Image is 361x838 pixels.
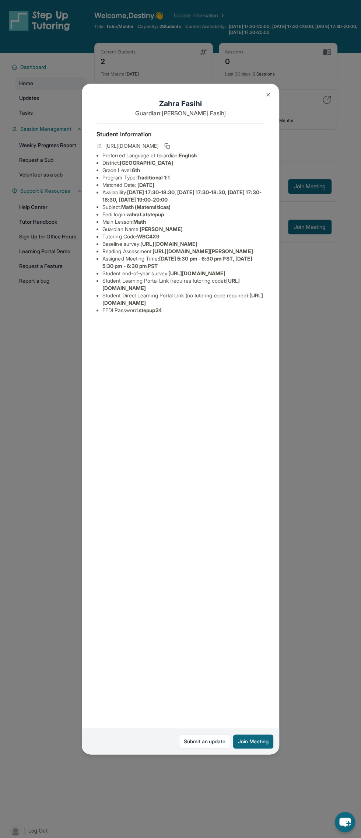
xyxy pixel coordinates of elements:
[168,270,225,276] span: [URL][DOMAIN_NAME]
[102,255,264,270] li: Assigned Meeting Time :
[179,152,197,158] span: English
[140,241,197,247] span: [URL][DOMAIN_NAME]
[102,174,264,181] li: Program Type:
[137,174,170,181] span: Traditional 1:1
[233,734,273,748] button: Join Meeting
[102,181,264,189] li: Matched Date:
[102,211,264,218] li: Eedi login :
[335,812,355,832] button: chat-button
[102,167,264,174] li: Grade Level:
[265,92,271,98] img: Close Icon
[97,109,264,118] p: Guardian: [PERSON_NAME] Fasihj
[163,142,172,150] button: Copy link
[120,160,173,166] span: [GEOGRAPHIC_DATA]
[102,270,264,277] li: Student end-of-year survey :
[121,204,171,210] span: Math (Matemáticas)
[137,233,160,240] span: WBC4X9
[102,292,264,307] li: Student Direct Learning Portal Link (no tutoring code required) :
[137,182,154,188] span: [DATE]
[140,226,183,232] span: [PERSON_NAME]
[102,218,264,226] li: Main Lesson :
[102,240,264,248] li: Baseline survey :
[102,226,264,233] li: Guardian Name :
[139,307,162,313] span: stepup24
[102,152,264,159] li: Preferred Language of Guardian:
[97,130,264,139] h4: Student Information
[133,219,146,225] span: Math
[179,734,230,748] a: Submit an update
[102,189,264,203] li: Availability:
[102,203,264,211] li: Subject :
[102,233,264,240] li: Tutoring Code :
[132,167,140,173] span: 6th
[126,211,164,217] span: zahraf.atstepup
[102,277,264,292] li: Student Learning Portal Link (requires tutoring code) :
[105,142,158,150] span: [URL][DOMAIN_NAME]
[97,98,264,109] h1: Zahra Fasihi
[102,307,264,314] li: EEDI Password :
[102,248,264,255] li: Reading Assessment :
[102,159,264,167] li: District:
[102,189,262,203] span: [DATE] 17:30-18:30, [DATE] 17:30-18:30, [DATE] 17:30-18:30, [DATE] 19:00-20:00
[102,255,252,269] span: [DATE] 5:30 pm - 6:30 pm PST, [DATE] 5:30 pm - 6:30 pm PST
[153,248,253,254] span: [URL][DOMAIN_NAME][PERSON_NAME]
